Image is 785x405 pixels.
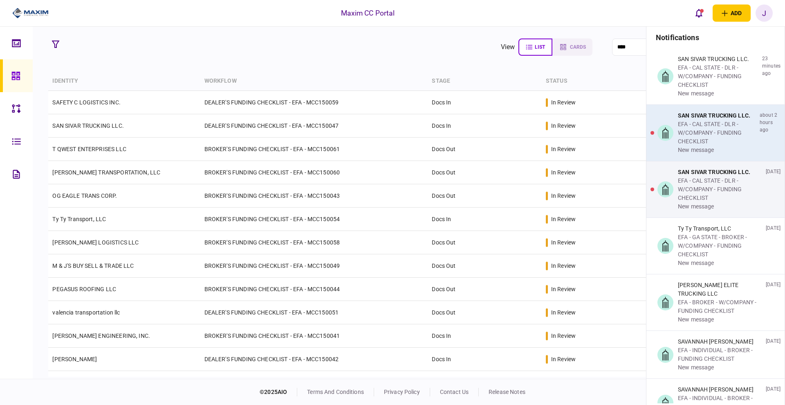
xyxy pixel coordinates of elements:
[542,72,693,91] th: status
[762,55,781,98] div: 23 minutes ago
[760,111,781,154] div: about 2 hours ago
[200,231,428,254] td: BROKER'S FUNDING CHECKLIST - EFA - MCC150058
[52,333,150,339] a: [PERSON_NAME] ENGINEERING, INC.
[428,278,541,301] td: Docs Out
[678,63,759,89] div: EFA - CAL STATE - DLR - W/COMPANY - FUNDING CHECKLIST
[535,44,545,50] span: list
[766,168,781,211] div: [DATE]
[52,309,120,316] a: valencia transportation llc
[200,72,428,91] th: workflow
[678,176,763,202] div: EFA - CAL STATE - DLR - W/COMPANY - FUNDING CHECKLIST
[678,315,763,324] div: new message
[200,208,428,231] td: BROKER'S FUNDING CHECKLIST - EFA - MCC150054
[678,89,759,98] div: new message
[200,138,428,161] td: BROKER'S FUNDING CHECKLIST - EFA - MCC150061
[428,348,541,371] td: Docs In
[678,346,763,363] div: EFA - INDIVIDUAL - BROKER - FUNDING CHECKLIST
[200,301,428,324] td: DEALER'S FUNDING CHECKLIST - EFA - MCC150051
[678,202,763,211] div: new message
[200,371,428,394] td: BROKER'S FUNDING CHECKLIST - EFA - MCC150019
[307,389,364,395] a: terms and conditions
[551,122,576,130] div: in review
[766,337,781,372] div: [DATE]
[551,215,576,223] div: in review
[678,298,763,315] div: EFA - BROKER - W/COMPANY - FUNDING CHECKLIST
[384,389,420,395] a: privacy policy
[678,281,763,298] div: [PERSON_NAME] ELITE TRUCKING LLC
[52,192,117,199] a: OG EAGLE TRANS CORP.
[200,254,428,278] td: BROKER'S FUNDING CHECKLIST - EFA - MCC150049
[428,371,541,394] td: Docs In
[552,38,592,56] button: cards
[200,324,428,348] td: BROKER'S FUNDING CHECKLIST - EFA - MCC150041
[678,363,763,372] div: new message
[428,91,541,114] td: Docs In
[52,146,126,152] a: T QWEST ENTERPRISES LLC
[428,208,541,231] td: Docs In
[678,120,756,146] div: EFA - CAL STATE - DLR - W/COMPANY - FUNDING CHECKLIST
[551,168,576,176] div: in review
[766,224,781,267] div: [DATE]
[52,216,106,222] a: Ty Ty Transport, LLC
[200,161,428,184] td: BROKER'S FUNDING CHECKLIST - EFA - MCC150060
[678,224,763,233] div: Ty Ty Transport, LLC
[756,5,773,22] button: J
[678,233,763,259] div: EFA - GA STATE - BROKER - W/COMPANY - FUNDING CHECKLIST
[52,239,139,246] a: [PERSON_NAME] LOGISTICS LLC
[428,254,541,278] td: Docs Out
[551,145,576,153] div: in review
[200,278,428,301] td: BROKER'S FUNDING CHECKLIST - EFA - MCC150044
[52,262,134,269] a: M & J'S BUY SELL & TRADE LLC
[570,44,586,50] span: cards
[551,308,576,317] div: in review
[713,5,751,22] button: open adding identity options
[551,262,576,270] div: in review
[428,231,541,254] td: Docs Out
[489,389,525,395] a: release notes
[766,281,781,324] div: [DATE]
[200,114,428,138] td: DEALER'S FUNDING CHECKLIST - EFA - MCC150047
[428,301,541,324] td: Docs Out
[260,388,297,396] div: © 2025 AIO
[200,184,428,208] td: BROKER'S FUNDING CHECKLIST - EFA - MCC150043
[52,286,116,292] a: PEGASUS ROOFING LLC
[428,184,541,208] td: Docs Out
[48,72,200,91] th: identity
[678,337,763,346] div: SAVANNAH [PERSON_NAME]
[341,8,395,18] div: Maxim CC Portal
[518,38,552,56] button: list
[52,169,160,176] a: [PERSON_NAME] TRANSPORTATION, LLC
[646,27,785,48] h3: notifications
[200,91,428,114] td: DEALER'S FUNDING CHECKLIST - EFA - MCC150059
[428,138,541,161] td: Docs Out
[52,356,97,362] a: [PERSON_NAME]
[501,42,515,52] div: view
[551,355,576,363] div: in review
[691,5,708,22] button: open notifications list
[12,7,49,19] img: client company logo
[678,111,756,120] div: SAN SIVAR TRUCKING LLC.
[551,98,576,106] div: in review
[678,168,763,176] div: SAN SIVAR TRUCKING LLC.
[428,114,541,138] td: Docs In
[440,389,469,395] a: contact us
[551,238,576,247] div: in review
[678,259,763,267] div: new message
[551,332,576,340] div: in review
[52,122,123,129] a: SAN SIVAR TRUCKING LLC.
[551,192,576,200] div: in review
[428,324,541,348] td: Docs In
[428,72,541,91] th: stage
[678,385,763,394] div: SAVANNAH [PERSON_NAME]
[678,146,756,154] div: new message
[428,161,541,184] td: Docs Out
[678,55,759,63] div: SAN SIVAR TRUCKING LLC.
[200,348,428,371] td: DEALER'S FUNDING CHECKLIST - EFA - MCC150042
[52,99,120,106] a: SAFETY C LOGISTICS INC.
[551,285,576,293] div: in review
